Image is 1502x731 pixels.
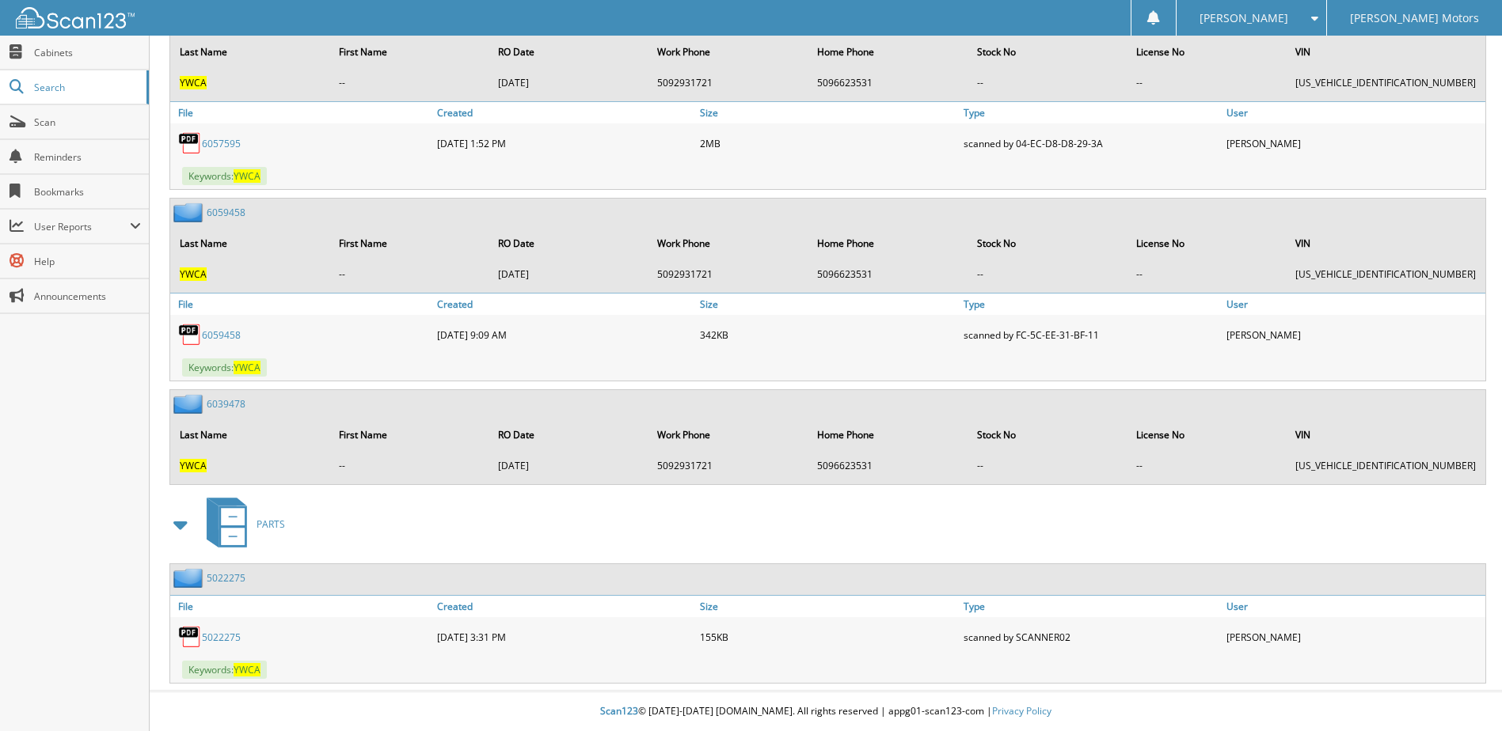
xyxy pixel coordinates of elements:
[1223,621,1485,653] div: [PERSON_NAME]
[331,261,489,287] td: --
[170,294,433,315] a: File
[1223,596,1485,617] a: User
[202,328,241,342] a: 6059458
[1287,261,1484,287] td: [US_VEHICLE_IDENTIFICATION_NUMBER]
[696,319,959,350] div: 342KB
[649,70,808,96] td: 5092931721
[173,394,207,414] img: folder2.png
[433,319,696,350] div: [DATE] 9:09 AM
[960,621,1223,653] div: scanned by SCANNER02
[600,704,638,718] span: Scan123
[696,294,959,315] a: Size
[433,294,696,315] a: Created
[207,206,245,219] a: 6059458
[649,261,808,287] td: 5092931721
[960,102,1223,123] a: Type
[1128,70,1286,96] td: --
[1423,655,1502,731] iframe: Chat Widget
[1128,227,1286,259] th: License No
[170,596,433,617] a: File
[178,131,202,155] img: PDF.png
[1287,419,1484,451] th: VIN
[490,36,648,68] th: RO Date
[202,137,241,150] a: 6057595
[207,571,245,585] a: 5022275
[1223,127,1485,159] div: [PERSON_NAME]
[34,220,130,233] span: User Reports
[490,261,648,287] td: [DATE]
[1350,13,1479,23] span: [PERSON_NAME] Motors
[809,453,968,479] td: 5096623531
[1128,419,1286,451] th: License No
[34,150,141,164] span: Reminders
[180,459,207,472] span: YWCA
[172,419,329,451] th: Last Name
[809,227,968,259] th: Home Phone
[1128,36,1286,68] th: License No
[172,227,329,259] th: Last Name
[490,419,648,451] th: RO Date
[34,255,141,268] span: Help
[16,7,135,28] img: scan123-logo-white.svg
[180,267,207,281] span: YWCA
[173,203,207,222] img: folder2.png
[969,227,1127,259] th: Stock No
[696,621,959,653] div: 155KB
[960,294,1223,315] a: Type
[433,596,696,617] a: Created
[809,36,968,68] th: Home Phone
[180,76,207,89] span: YWCA
[1128,261,1286,287] td: --
[960,319,1223,350] div: scanned by FC-5C-EE-31-BF-11
[696,596,959,617] a: Size
[960,127,1223,159] div: scanned by 04-EC-D8-D8-29-3A
[969,261,1127,287] td: --
[207,397,245,411] a: 6039478
[1287,70,1484,96] td: [US_VEHICLE_IDENTIFICATION_NUMBER]
[34,116,141,129] span: Scan
[649,36,808,68] th: Work Phone
[331,419,489,451] th: First Name
[1287,36,1484,68] th: VIN
[331,70,489,96] td: --
[34,185,141,199] span: Bookmarks
[173,568,207,588] img: folder2.png
[649,227,808,259] th: Work Phone
[969,36,1127,68] th: Stock No
[234,169,260,183] span: YWCA
[331,36,489,68] th: First Name
[1223,319,1485,350] div: [PERSON_NAME]
[490,227,648,259] th: RO Date
[433,127,696,159] div: [DATE] 1:52 PM
[960,596,1223,617] a: Type
[649,453,808,479] td: 5092931721
[696,127,959,159] div: 2MB
[992,704,1051,718] a: Privacy Policy
[170,102,433,123] a: File
[178,625,202,649] img: PDF.png
[234,361,260,374] span: YWCA
[182,661,267,679] span: Keywords:
[1223,294,1485,315] a: User
[809,70,968,96] td: 5096623531
[969,419,1127,451] th: Stock No
[34,46,141,59] span: Cabinets
[1128,453,1286,479] td: --
[1287,453,1484,479] td: [US_VEHICLE_IDENTIFICATION_NUMBER]
[809,419,968,451] th: Home Phone
[649,419,808,451] th: Work Phone
[490,70,648,96] td: [DATE]
[331,227,489,259] th: First Name
[490,453,648,479] td: [DATE]
[257,517,285,531] span: PARTS
[969,70,1127,96] td: --
[331,453,489,479] td: --
[1223,102,1485,123] a: User
[696,102,959,123] a: Size
[1287,227,1484,259] th: VIN
[433,102,696,123] a: Created
[34,81,139,94] span: Search
[182,167,267,185] span: Keywords:
[969,453,1127,479] td: --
